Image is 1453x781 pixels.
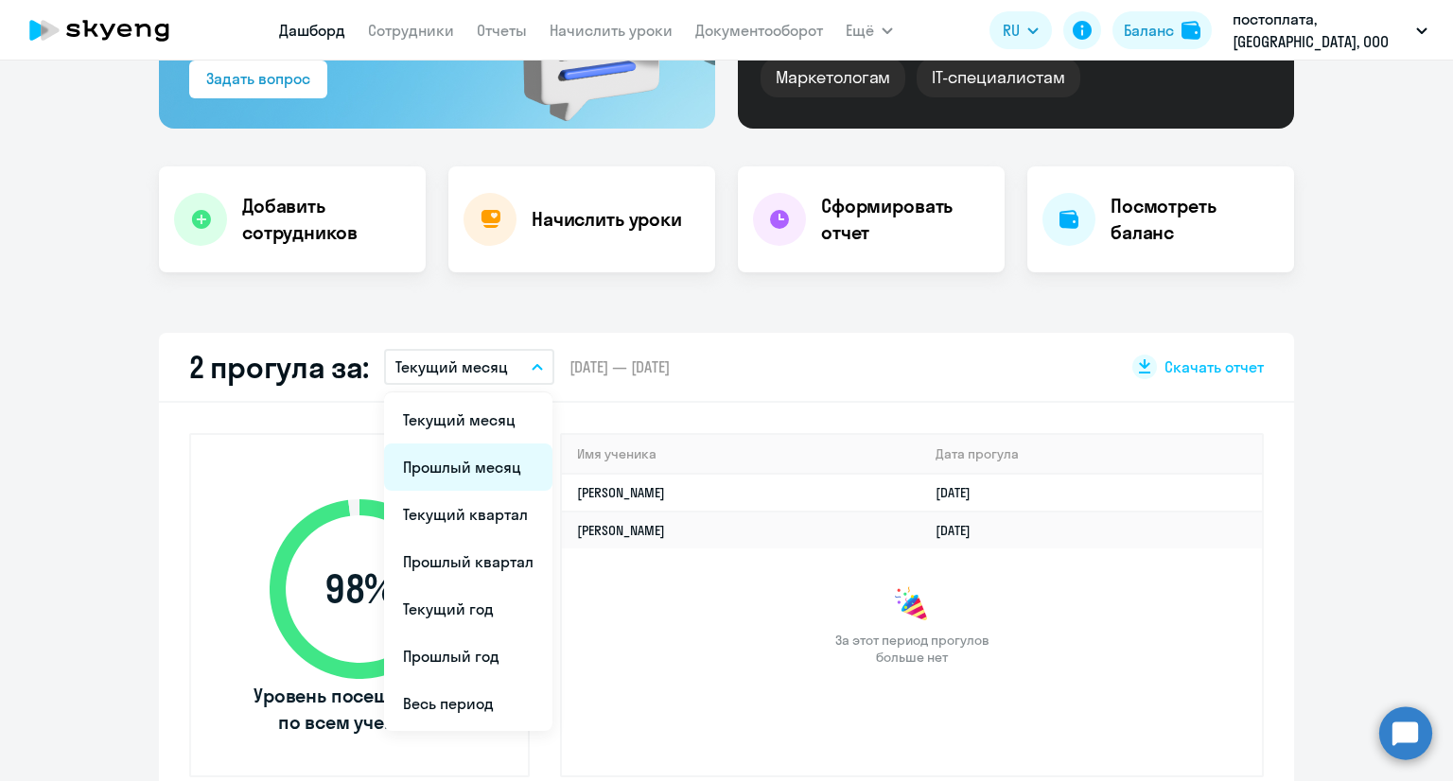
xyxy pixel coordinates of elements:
[1164,356,1264,377] span: Скачать отчет
[846,11,893,49] button: Ещё
[821,193,989,246] h4: Сформировать отчет
[1003,19,1020,42] span: RU
[562,435,920,474] th: Имя ученика
[477,21,527,40] a: Отчеты
[1233,8,1409,53] p: постоплата, [GEOGRAPHIC_DATA], ООО
[832,632,991,666] span: За этот период прогулов больше нет
[384,349,554,385] button: Текущий месяц
[251,683,468,736] span: Уровень посещаемости по всем ученикам
[206,67,310,90] div: Задать вопрос
[251,566,468,612] span: 98 %
[189,348,369,386] h2: 2 прогула за:
[189,61,327,98] button: Задать вопрос
[936,522,986,539] a: [DATE]
[1182,21,1200,40] img: balance
[569,356,670,377] span: [DATE] — [DATE]
[384,392,552,731] ul: Ещё
[577,522,665,539] a: [PERSON_NAME]
[1111,193,1279,246] h4: Посмотреть баланс
[1223,8,1437,53] button: постоплата, [GEOGRAPHIC_DATA], ООО
[936,484,986,501] a: [DATE]
[846,19,874,42] span: Ещё
[920,435,1262,474] th: Дата прогула
[917,58,1079,97] div: IT-специалистам
[761,58,905,97] div: Маркетологам
[577,484,665,501] a: [PERSON_NAME]
[279,21,345,40] a: Дашборд
[893,586,931,624] img: congrats
[368,21,454,40] a: Сотрудники
[532,206,682,233] h4: Начислить уроки
[989,11,1052,49] button: RU
[1112,11,1212,49] button: Балансbalance
[395,356,508,378] p: Текущий месяц
[242,193,411,246] h4: Добавить сотрудников
[550,21,673,40] a: Начислить уроки
[695,21,823,40] a: Документооборот
[1124,19,1174,42] div: Баланс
